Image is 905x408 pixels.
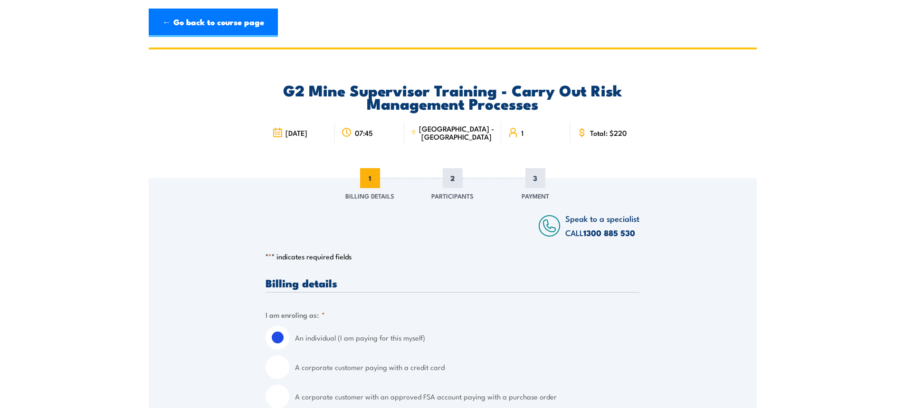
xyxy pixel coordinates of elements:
[266,277,639,288] h3: Billing details
[355,129,373,137] span: 07:45
[295,355,639,379] label: A corporate customer paying with a credit card
[345,191,394,200] span: Billing Details
[266,83,639,110] h2: G2 Mine Supervisor Training - Carry Out Risk Management Processes
[521,129,524,137] span: 1
[522,191,549,200] span: Payment
[590,129,627,137] span: Total: $220
[525,168,545,188] span: 3
[419,124,495,141] span: [GEOGRAPHIC_DATA] - [GEOGRAPHIC_DATA]
[431,191,474,200] span: Participants
[149,9,278,37] a: ← Go back to course page
[583,227,635,239] a: 1300 885 530
[295,326,639,350] label: An individual (I am paying for this myself)
[360,168,380,188] span: 1
[286,129,307,137] span: [DATE]
[266,252,639,261] p: " " indicates required fields
[266,309,325,320] legend: I am enroling as:
[443,168,463,188] span: 2
[565,212,639,238] span: Speak to a specialist CALL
